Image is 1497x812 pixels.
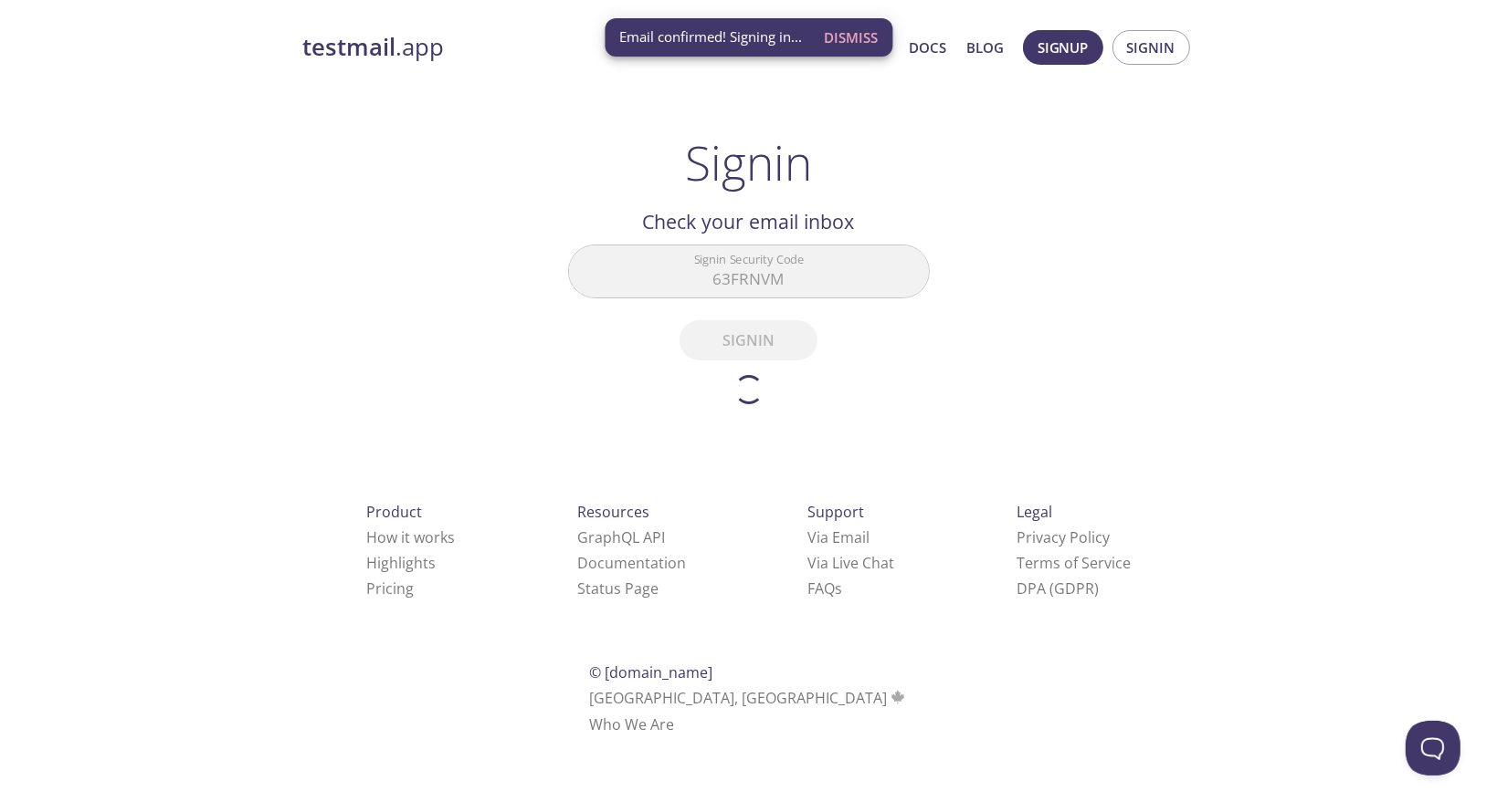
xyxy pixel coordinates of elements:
span: Legal [1017,502,1052,522]
h1: Signin [685,135,812,190]
a: Status Page [577,578,659,599]
a: How it works [366,527,455,547]
a: Terms of Service [1017,553,1131,573]
span: Resources [577,502,649,522]
h2: Check your email inbox [568,206,930,237]
span: Support [807,502,864,522]
a: Documentation [577,553,686,573]
span: © [DOMAIN_NAME] [589,662,712,682]
a: Who We Are [589,714,674,734]
strong: testmail [303,31,396,63]
a: Via Email [807,527,870,547]
a: Docs [909,36,946,59]
a: Via Live Chat [807,553,894,573]
a: Pricing [366,578,414,599]
button: Dismiss [817,20,885,55]
span: Email confirmed! Signing in... [619,27,802,47]
a: FAQ [807,578,842,599]
a: testmail.app [303,32,733,63]
a: DPA (GDPR) [1017,578,1099,599]
a: Privacy Policy [1017,527,1110,547]
span: [GEOGRAPHIC_DATA], [GEOGRAPHIC_DATA] [589,688,908,708]
a: Blog [966,36,1004,59]
span: Dismiss [824,26,878,49]
span: Product [366,502,422,522]
iframe: Help Scout Beacon - Open [1406,721,1460,776]
button: Signin [1112,30,1190,65]
a: GraphQL API [577,527,665,547]
span: s [835,578,842,599]
a: Highlights [366,553,436,573]
span: Signin [1127,36,1175,59]
button: Signup [1023,30,1103,65]
span: Signup [1038,36,1089,59]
